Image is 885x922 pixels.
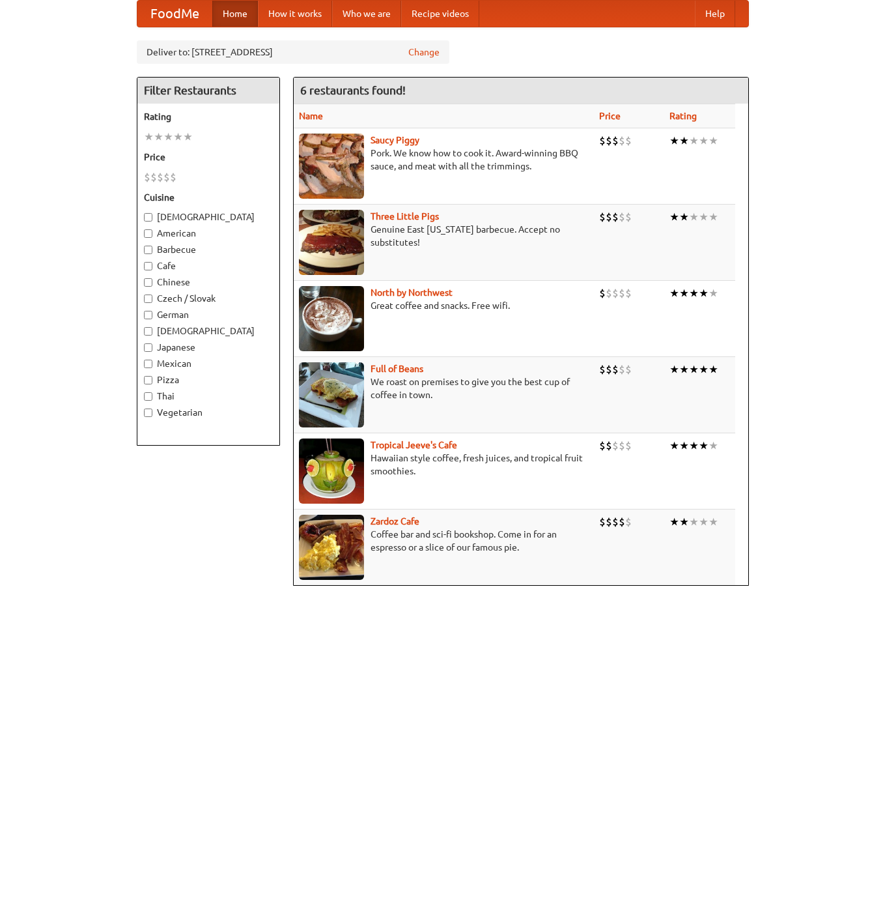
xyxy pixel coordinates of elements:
li: $ [619,515,625,529]
a: FoodMe [137,1,212,27]
label: Pizza [144,373,273,386]
li: $ [606,362,612,377]
li: ★ [689,134,699,148]
a: Who we are [332,1,401,27]
li: ★ [699,362,709,377]
li: $ [625,134,632,148]
p: Hawaiian style coffee, fresh juices, and tropical fruit smoothies. [299,452,589,478]
li: $ [599,286,606,300]
li: $ [612,362,619,377]
li: $ [144,170,150,184]
li: $ [606,134,612,148]
li: ★ [154,130,163,144]
a: Recipe videos [401,1,479,27]
li: ★ [689,286,699,300]
label: Thai [144,390,273,403]
li: $ [612,515,619,529]
input: Cafe [144,262,152,270]
li: $ [599,134,606,148]
img: jeeves.jpg [299,439,364,504]
label: [DEMOGRAPHIC_DATA] [144,210,273,223]
li: $ [619,439,625,453]
ng-pluralize: 6 restaurants found! [300,84,406,96]
li: $ [625,515,632,529]
a: Home [212,1,258,27]
a: Tropical Jeeve's Cafe [371,440,457,450]
input: [DEMOGRAPHIC_DATA] [144,213,152,222]
li: ★ [689,515,699,529]
input: Czech / Slovak [144,295,152,303]
input: Mexican [144,360,152,368]
li: $ [612,210,619,224]
li: ★ [669,134,679,148]
li: ★ [669,515,679,529]
li: $ [619,210,625,224]
li: ★ [709,134,718,148]
li: $ [170,170,176,184]
label: American [144,227,273,240]
li: $ [606,515,612,529]
label: Chinese [144,276,273,289]
li: ★ [689,439,699,453]
b: Saucy Piggy [371,135,419,145]
a: Zardoz Cafe [371,516,419,526]
label: Vegetarian [144,406,273,419]
li: ★ [709,210,718,224]
div: Deliver to: [STREET_ADDRESS] [137,40,449,64]
p: Genuine East [US_STATE] barbecue. Accept no substitutes! [299,223,589,249]
li: $ [625,439,632,453]
li: ★ [699,515,709,529]
li: $ [599,362,606,377]
li: $ [599,515,606,529]
h5: Cuisine [144,191,273,204]
a: North by Northwest [371,287,453,298]
li: $ [612,286,619,300]
label: German [144,308,273,321]
li: $ [599,210,606,224]
li: $ [619,362,625,377]
input: Pizza [144,376,152,384]
input: German [144,311,152,319]
li: $ [612,439,619,453]
h5: Price [144,151,273,164]
li: ★ [689,210,699,224]
li: $ [150,170,157,184]
li: ★ [163,130,173,144]
a: Price [599,111,621,121]
li: ★ [669,286,679,300]
a: Help [695,1,735,27]
label: Czech / Slovak [144,292,273,305]
li: ★ [709,286,718,300]
input: Thai [144,392,152,401]
li: $ [599,439,606,453]
li: $ [625,362,632,377]
li: ★ [144,130,154,144]
input: American [144,229,152,238]
li: $ [619,286,625,300]
label: Cafe [144,259,273,272]
li: ★ [669,362,679,377]
a: Name [299,111,323,121]
li: $ [606,286,612,300]
h4: Filter Restaurants [137,78,279,104]
li: ★ [679,286,689,300]
img: beans.jpg [299,362,364,427]
li: ★ [709,362,718,377]
li: $ [157,170,163,184]
a: Full of Beans [371,364,423,374]
li: ★ [183,130,193,144]
p: Coffee bar and sci-fi bookshop. Come in for an espresso or a slice of our famous pie. [299,528,589,554]
li: $ [625,210,632,224]
li: $ [606,439,612,453]
li: ★ [699,439,709,453]
li: ★ [689,362,699,377]
img: littlepigs.jpg [299,210,364,275]
li: ★ [709,515,718,529]
p: Great coffee and snacks. Free wifi. [299,299,589,312]
label: [DEMOGRAPHIC_DATA] [144,324,273,338]
li: $ [606,210,612,224]
li: ★ [679,439,689,453]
